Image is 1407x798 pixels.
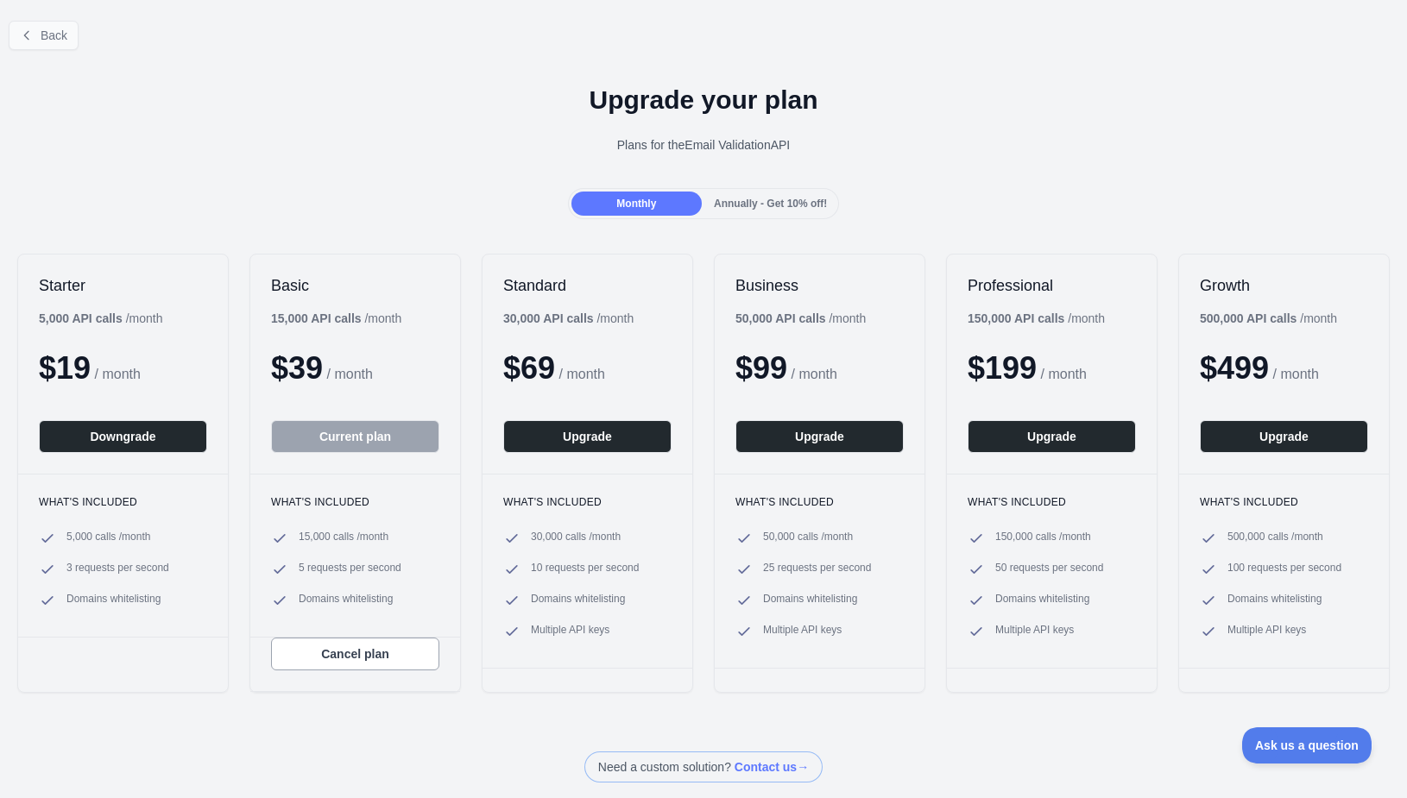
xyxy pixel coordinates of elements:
[503,275,672,296] h2: Standard
[503,311,594,325] b: 30,000 API calls
[968,310,1105,327] div: / month
[503,310,634,327] div: / month
[968,275,1136,296] h2: Professional
[735,311,826,325] b: 50,000 API calls
[735,275,904,296] h2: Business
[968,311,1064,325] b: 150,000 API calls
[1242,727,1372,763] iframe: Toggle Customer Support
[735,310,866,327] div: / month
